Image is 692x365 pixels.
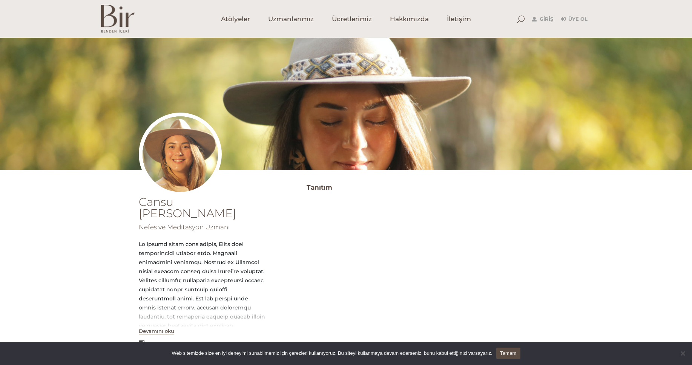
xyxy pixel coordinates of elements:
span: Hakkımızda [390,15,429,23]
span: Web sitemizde size en iyi deneyimi sunabilmemiz için çerezleri kullanıyoruz. Bu siteyi kullanmaya... [172,350,492,357]
a: Üye Ol [561,15,588,24]
span: Uzmanlarımız [268,15,314,23]
h1: Cansu [PERSON_NAME] [139,196,265,219]
span: Atölyeler [307,337,337,360]
span: Nefes ve Meditasyon Uzmanı [139,223,230,231]
a: Giriş [532,15,553,24]
button: Devamını oku [139,328,174,334]
img: cansuprofilfoto-300x300.jpg [139,113,222,196]
span: Atölyeler [221,15,250,23]
span: Hayır [679,350,686,357]
span: İletişim [447,15,471,23]
span: Ücretlerimiz [332,15,372,23]
h3: Tanıtım [307,181,554,193]
a: Tamam [496,348,520,359]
